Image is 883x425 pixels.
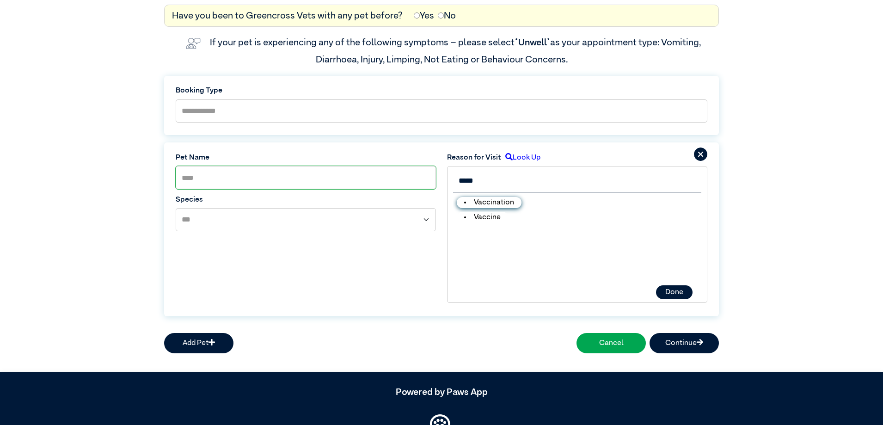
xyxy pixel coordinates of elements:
button: Done [656,285,693,299]
span: “Unwell” [515,38,550,47]
button: Add Pet [164,333,233,353]
label: Species [176,194,436,205]
img: vet [182,34,204,53]
input: Yes [414,12,420,18]
h5: Powered by Paws App [164,387,719,398]
label: Booking Type [176,85,707,96]
li: Vaccine [457,212,508,223]
input: No [438,12,444,18]
label: Pet Name [176,152,436,163]
button: Continue [650,333,719,353]
label: Look Up [501,152,540,163]
label: If your pet is experiencing any of the following symptoms – please select as your appointment typ... [210,38,703,64]
label: Have you been to Greencross Vets with any pet before? [172,9,403,23]
label: Yes [414,9,434,23]
label: Reason for Visit [447,152,501,163]
button: Cancel [576,333,646,353]
label: No [438,9,456,23]
li: Vaccination [457,197,521,208]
